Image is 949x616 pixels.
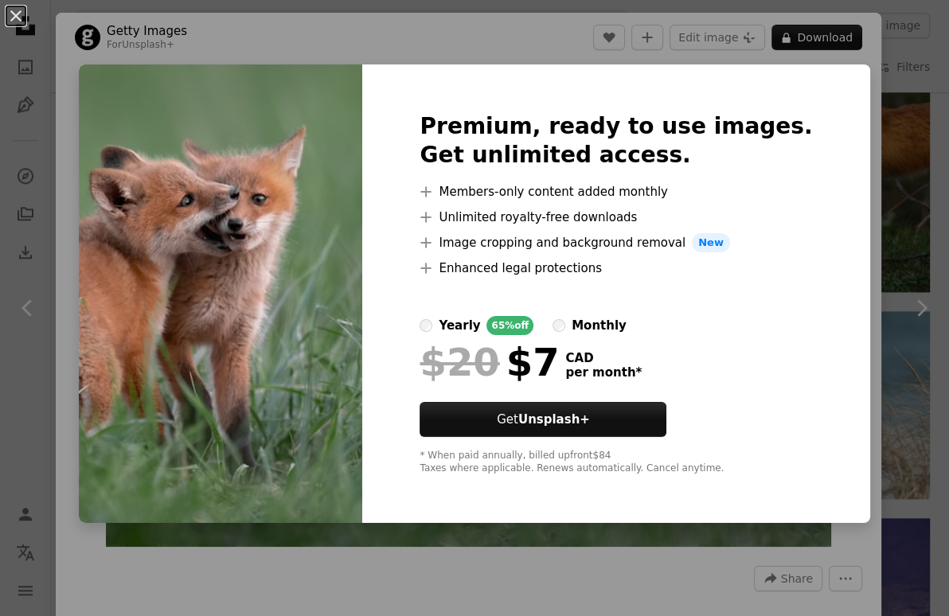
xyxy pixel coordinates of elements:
li: Unlimited royalty-free downloads [420,208,812,227]
input: yearly65%off [420,319,432,332]
h2: Premium, ready to use images. Get unlimited access. [420,112,812,170]
span: per month * [565,365,642,380]
span: New [692,233,730,252]
li: Members-only content added monthly [420,182,812,201]
div: monthly [572,316,627,335]
div: yearly [439,316,480,335]
li: Enhanced legal protections [420,259,812,278]
span: $20 [420,341,499,383]
div: 65% off [486,316,533,335]
div: $7 [420,341,559,383]
strong: Unsplash+ [518,412,590,427]
span: CAD [565,351,642,365]
div: * When paid annually, billed upfront $84 Taxes where applicable. Renews automatically. Cancel any... [420,450,812,475]
li: Image cropping and background removal [420,233,812,252]
img: premium_photo-1664299499486-0855b1d9e22d [79,64,362,523]
button: GetUnsplash+ [420,402,666,437]
input: monthly [553,319,565,332]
